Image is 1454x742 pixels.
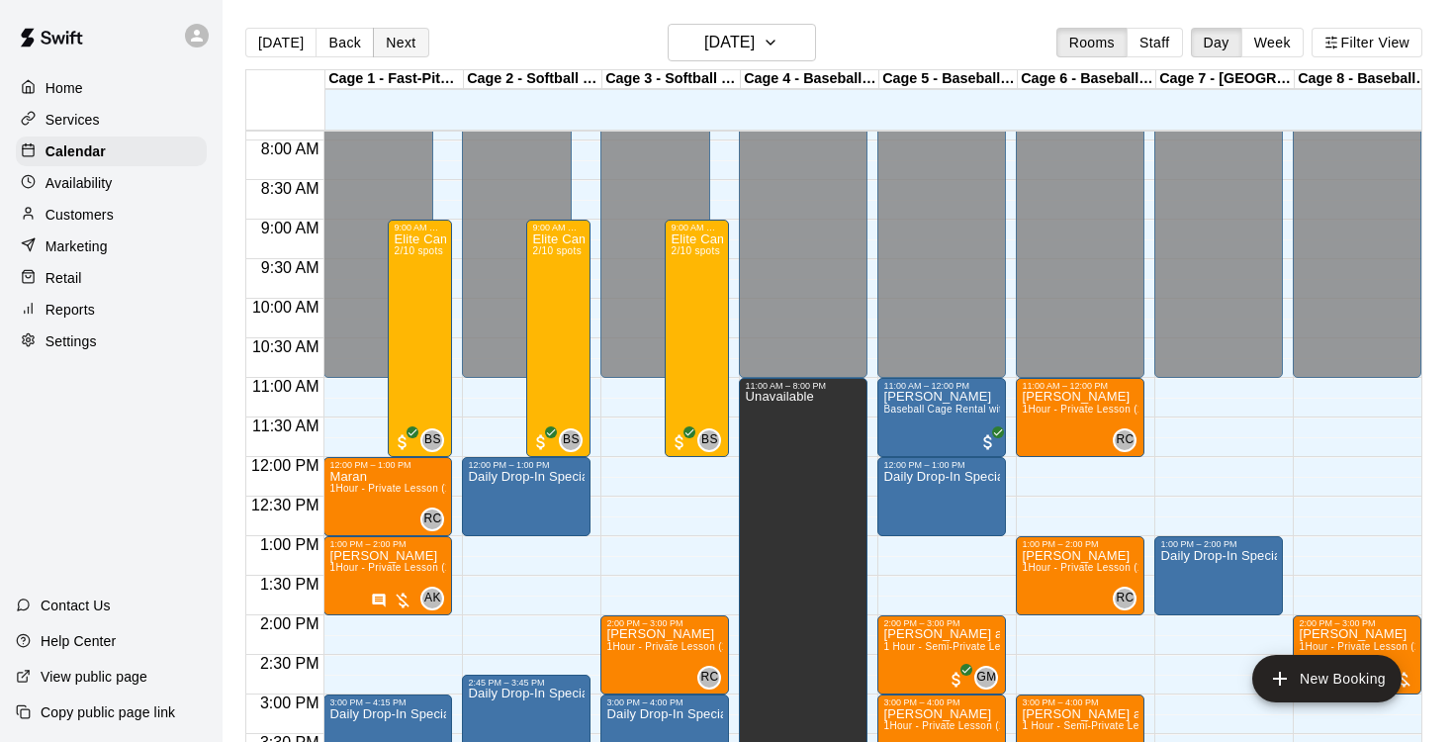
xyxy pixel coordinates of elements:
span: 1 Hour - Semi-Private Lesson (2-on-1) [1022,720,1202,731]
div: 2:00 PM – 3:00 PM: Avery James [600,615,729,695]
span: RC [700,668,718,688]
span: 2:00 PM [255,615,324,632]
span: RC [1116,589,1134,608]
div: 12:00 PM – 1:00 PM [468,460,585,470]
p: Contact Us [41,596,111,615]
div: Cage 1 - Fast-Pitch Machine and Automatic Baseball Hack Attack Pitching Machine [325,70,464,89]
div: Cage 8 - Baseball Pitching Machine [1295,70,1433,89]
span: 2/10 spots filled [671,245,719,256]
p: Customers [45,205,114,225]
button: Day [1191,28,1242,57]
div: 12:00 PM – 1:00 PM: Daily Drop-In Special: The Best Batting Cages Near You! - 11AM-4PM WEEKDAYS [877,457,1006,536]
a: Marketing [16,232,207,261]
span: Baseline Staff [428,428,444,452]
span: 11:30 AM [247,417,324,434]
span: All customers have paid [947,670,966,690]
span: BS [424,430,441,450]
a: Services [16,105,207,135]
div: 3:00 PM – 4:15 PM [329,697,446,707]
span: Raf Choudhury [705,666,721,690]
div: 11:00 AM – 8:00 PM [745,381,862,391]
a: Home [16,73,207,103]
div: 2:45 PM – 3:45 PM [468,678,585,688]
div: 1:00 PM – 2:00 PM: Daily Drop-In Special: The Best Batting Cages Near You! - 11AM-4PM WEEKDAYS [1154,536,1283,615]
span: BS [701,430,718,450]
div: 2:00 PM – 3:00 PM: 1Hour - Private Lesson (1-on-1) [1293,615,1421,695]
div: Cage 7 - [GEOGRAPHIC_DATA] [1156,70,1295,89]
span: 1 Hour - Semi-Private Lesson (2-on-1) [883,641,1063,652]
button: add [1252,655,1402,702]
span: 1Hour - Private Lesson (1-on-1) [606,641,756,652]
span: Baseline Staff [567,428,583,452]
div: 11:00 AM – 12:00 PM: Evan axler [1016,378,1144,457]
div: Cage 5 - Baseball Pitching Machine [879,70,1018,89]
a: Customers [16,200,207,230]
a: Calendar [16,137,207,166]
div: 1:00 PM – 2:00 PM: 1Hour - Private Lesson (1-on-1) [323,536,452,615]
span: 1:00 PM [255,536,324,553]
div: Cage 6 - Baseball Pitching Machine [1018,70,1156,89]
div: 9:00 AM – 12:00 PM [532,223,585,232]
span: 2/10 spots filled [394,245,442,256]
p: Calendar [45,141,106,161]
div: 12:00 PM – 1:00 PM [883,460,1000,470]
p: Help Center [41,631,116,651]
p: Reports [45,300,95,320]
button: Rooms [1056,28,1128,57]
span: RC [1116,430,1134,450]
span: 8:00 AM [256,140,324,157]
div: 2:00 PM – 3:00 PM: Derek and Bobby [877,615,1006,695]
span: Baseball Cage Rental with Pitching Machine (4 People Maximum!) [883,404,1195,415]
span: 1Hour - Private Lesson (1-on-1) [329,483,479,494]
button: [DATE] [668,24,816,61]
span: 2/10 spots filled [532,245,581,256]
span: 2:30 PM [255,655,324,672]
div: 12:00 PM – 1:00 PM: Maran [323,457,452,536]
button: [DATE] [245,28,317,57]
div: 3:00 PM – 4:00 PM [883,697,1000,707]
span: 1Hour - Private Lesson (1-on-1) [883,720,1033,731]
div: Raf Choudhury [1113,428,1136,452]
div: 9:00 AM – 12:00 PM: Elite Camp -half day [526,220,591,457]
a: Reports [16,295,207,325]
div: 2:00 PM – 3:00 PM [606,618,723,628]
p: Home [45,78,83,98]
div: 12:00 PM – 1:00 PM: Daily Drop-In Special: The Best Batting Cages Near You! - 11AM-4PM WEEKDAYS [462,457,591,536]
p: Retail [45,268,82,288]
div: Baseline Staff [559,428,583,452]
button: Back [316,28,374,57]
p: Copy public page link [41,702,175,722]
span: Raf Choudhury [1121,428,1136,452]
div: 11:00 AM – 12:00 PM [1022,381,1138,391]
p: Marketing [45,236,108,256]
div: Availability [16,168,207,198]
span: 1Hour - Private Lesson (1-on-1) [1299,641,1448,652]
span: 1Hour - Private Lesson (1-on-1) [1022,404,1171,415]
p: Services [45,110,100,130]
span: BS [563,430,580,450]
p: View public page [41,667,147,687]
div: 9:00 AM – 12:00 PM: Elite Camp -half day [388,220,452,457]
span: 10:30 AM [247,338,324,355]
button: Next [373,28,428,57]
a: Retail [16,263,207,293]
div: 9:00 AM – 12:00 PM [671,223,723,232]
h6: [DATE] [704,29,755,56]
div: Adam Koffman [420,587,444,610]
span: Raf Choudhury [1121,587,1136,610]
svg: Has notes [371,593,387,608]
span: 11:00 AM [247,378,324,395]
button: Week [1241,28,1304,57]
div: 1:00 PM – 2:00 PM [1022,539,1138,549]
div: 9:00 AM – 12:00 PM: Elite Camp -half day [665,220,729,457]
div: Raf Choudhury [1113,587,1136,610]
span: Baseline Staff [705,428,721,452]
div: Cage 2 - Softball Slo-pitch Iron [PERSON_NAME] & Hack Attack Baseball Pitching Machine [464,70,602,89]
button: Staff [1127,28,1183,57]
